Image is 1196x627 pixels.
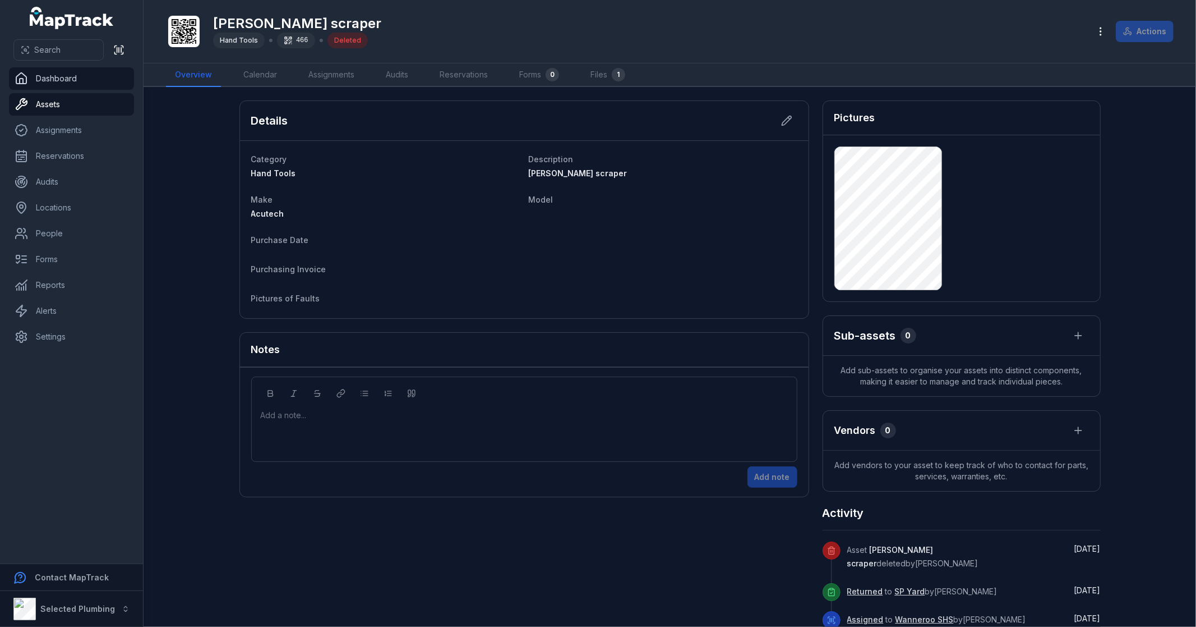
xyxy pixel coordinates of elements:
span: Make [251,195,273,204]
span: [DATE] [1074,544,1101,553]
span: [DATE] [1074,585,1101,595]
a: Assigned [847,614,884,625]
span: Hand Tools [220,36,258,44]
a: Returned [847,586,883,597]
a: Reservations [9,145,134,167]
span: Purchase Date [251,235,309,245]
span: [PERSON_NAME] scraper [847,545,934,568]
span: Acutech [251,209,284,218]
span: [DATE] [1074,614,1101,623]
a: Reports [9,274,134,296]
button: Search [13,39,104,61]
h3: Notes [251,342,280,358]
time: 8/12/2025, 8:36:25 AM [1074,544,1101,553]
span: Model [529,195,553,204]
span: Add sub-assets to organise your assets into distinct components, making it easier to manage and t... [823,356,1100,396]
div: 0 [546,68,559,81]
a: Locations [9,196,134,219]
span: Description [529,154,574,164]
h2: Activity [823,505,864,521]
strong: Selected Plumbing [40,604,115,614]
div: Deleted [327,33,368,48]
a: Settings [9,326,134,348]
strong: Contact MapTrack [35,573,109,582]
div: 1 [612,68,625,81]
a: Dashboard [9,67,134,90]
span: Purchasing Invoice [251,264,326,274]
span: to by [PERSON_NAME] [847,587,998,596]
span: Hand Tools [251,168,296,178]
a: Forms [9,248,134,271]
span: to by [PERSON_NAME] [847,615,1026,624]
a: Audits [9,171,134,193]
a: Audits [377,63,417,87]
span: [PERSON_NAME] scraper [529,168,627,178]
h2: Sub-assets [834,328,896,344]
a: Reservations [431,63,497,87]
a: Forms0 [510,63,568,87]
a: Assignments [9,119,134,141]
span: Pictures of Faults [251,294,320,303]
a: Alerts [9,300,134,322]
a: Assets [9,93,134,116]
time: 8/12/2025, 8:36:21 AM [1074,585,1101,595]
h3: Vendors [834,423,876,438]
a: MapTrack [30,7,114,29]
a: Overview [166,63,221,87]
a: Calendar [234,63,286,87]
time: 5/8/2025, 9:31:24 AM [1074,614,1101,623]
span: Category [251,154,287,164]
h3: Pictures [834,110,875,126]
h1: [PERSON_NAME] scraper [213,15,381,33]
h2: Details [251,113,288,129]
span: Search [34,44,61,56]
span: Asset deleted by [PERSON_NAME] [847,545,978,568]
a: Assignments [299,63,363,87]
div: 466 [277,33,315,48]
div: 0 [901,328,916,344]
span: Add vendors to your asset to keep track of who to contact for parts, services, warranties, etc. [823,451,1100,491]
div: 0 [880,423,896,438]
a: Files1 [581,63,634,87]
a: Wanneroo SHS [895,614,954,625]
a: SP Yard [895,586,925,597]
a: People [9,222,134,245]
